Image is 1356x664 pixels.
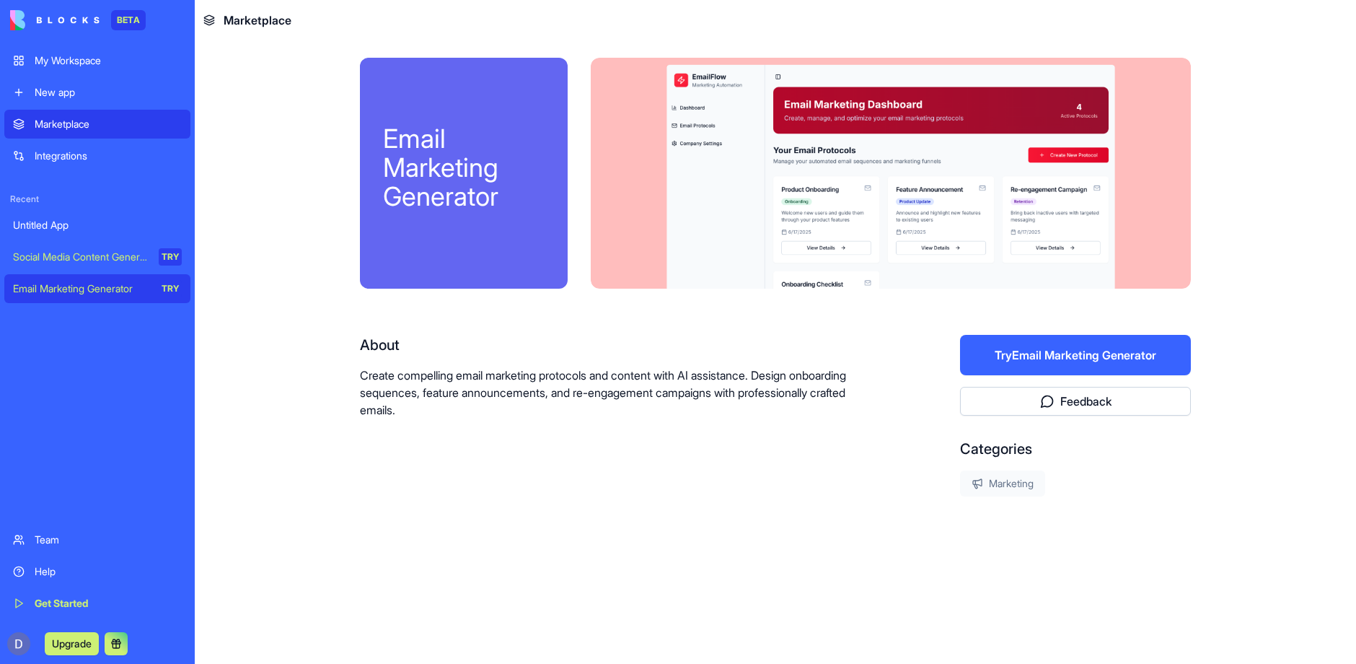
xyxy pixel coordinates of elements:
[960,335,1191,375] button: TryEmail Marketing Generator
[92,473,103,484] button: Start recording
[35,596,182,611] div: Get Started
[35,149,182,163] div: Integrations
[10,10,146,30] a: BETA
[111,10,146,30] div: BETA
[69,473,80,484] button: Upload attachment
[13,281,149,296] div: Email Marketing Generator
[960,439,1191,459] div: Categories
[4,141,190,170] a: Integrations
[12,442,276,467] textarea: Message…
[960,471,1045,497] div: Marketing
[4,78,190,107] a: New app
[35,117,182,131] div: Marketplace
[35,533,182,547] div: Team
[23,92,225,106] div: Hey [PERSON_NAME]
[960,387,1191,416] button: Feedback
[10,10,100,30] img: logo
[13,250,149,264] div: Social Media Content Generator
[360,367,868,419] p: Create compelling email marketing protocols and content with AI assistance. Design onboarding seq...
[35,564,182,579] div: Help
[226,6,253,33] button: Home
[13,218,182,232] div: Untitled App
[12,83,277,182] div: Shelly says…
[4,243,190,271] a: Social Media Content GeneratorTRY
[35,53,182,68] div: My Workspace
[4,557,190,586] a: Help
[383,124,545,211] div: Email Marketing Generator
[247,467,270,490] button: Send a message…
[4,110,190,139] a: Marketplace
[70,7,164,18] h1: [PERSON_NAME]
[7,632,30,655] img: ACg8ocK8pDcaWza62IbZig0BdDJ2jLag3IbqMH9a4v-1oE5-TBQk4w=s96-c
[253,6,279,32] div: Close
[22,473,34,484] button: Emoji picker
[360,335,868,355] div: About
[159,280,182,297] div: TRY
[4,589,190,618] a: Get Started
[4,525,190,554] a: Team
[45,636,99,650] a: Upgrade
[4,274,190,303] a: Email Marketing GeneratorTRY
[4,46,190,75] a: My Workspace
[41,8,64,31] img: Profile image for Shelly
[224,12,291,29] span: Marketplace
[12,83,237,150] div: Hey [PERSON_NAME]Welcome to Blocks 🙌 I'm here if you have any questions![PERSON_NAME] • 18m ago
[23,153,145,162] div: [PERSON_NAME] • 18m ago
[4,211,190,240] a: Untitled App
[4,193,190,205] span: Recent
[45,632,99,655] button: Upgrade
[35,85,182,100] div: New app
[45,473,57,484] button: Gif picker
[9,6,37,33] button: go back
[159,248,182,266] div: TRY
[23,113,225,141] div: Welcome to Blocks 🙌 I'm here if you have any questions!
[70,18,134,32] p: Active 1h ago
